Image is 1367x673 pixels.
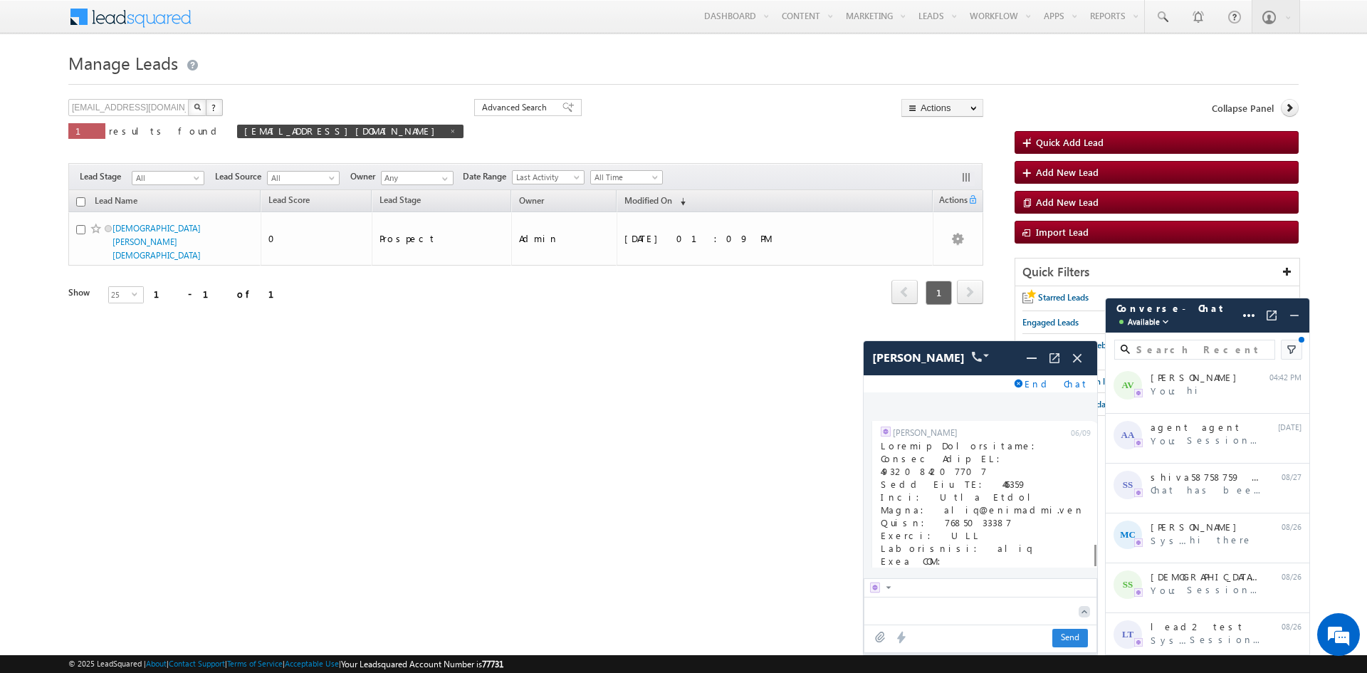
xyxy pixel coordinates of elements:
span: select [132,291,143,297]
span: Date Range [463,170,512,183]
span: Lead Stage [379,194,421,205]
img: down-arrow [1160,316,1171,328]
span: results found [109,125,222,137]
a: prev [891,281,918,304]
img: maximize [1047,351,1062,365]
div: End Chat [1014,377,1089,390]
a: Lead Score [261,192,317,211]
span: Last Activity [513,171,580,184]
a: next [957,281,983,304]
a: Terms of Service [227,659,283,668]
img: svg+xml;base64,PHN2ZyB4bWxucz0iaHR0cDovL3d3dy53My5vcmcvMjAwMC9zdmciIHdpZHRoPSIyNCIgaGVpZ2h0PSIyNC... [1287,308,1301,323]
img: filter icon [1284,343,1299,357]
span: Quick Add Lead [1036,136,1104,148]
div: Quick Filters [1015,259,1299,286]
button: Actions [901,99,983,117]
span: Manage Leads [68,51,178,74]
span: 25 [109,287,132,303]
div: Admin [519,232,611,245]
span: Add New Lead [1036,196,1099,208]
span: Import Lead [1036,226,1089,238]
img: call icon [972,352,989,362]
span: Modified On [624,195,672,206]
img: dropdown [883,582,894,593]
span: All Time [591,171,659,184]
a: All [267,171,340,185]
span: Engaged Leads [1022,317,1079,328]
img: Close [1069,350,1085,366]
span: 77731 [482,659,503,669]
span: Owner [350,170,381,183]
a: All Time [590,170,663,184]
span: 06/09 [1015,427,1091,439]
img: Search [194,103,201,110]
span: Lead Stage [80,170,132,183]
div: 1 - 1 of 1 [154,286,291,302]
span: Available [1128,315,1160,329]
div: Show [68,286,97,299]
a: Show All Items [434,172,452,186]
span: Actions [933,192,968,211]
span: Lead Source [215,170,267,183]
a: All [132,171,204,185]
div: Prospect [379,232,505,245]
a: Lead Name [88,193,145,212]
a: [DEMOGRAPHIC_DATA][PERSON_NAME][DEMOGRAPHIC_DATA] [112,223,201,261]
button: ? [206,99,223,116]
span: Converse - Chat [1116,302,1225,329]
img: attach files [873,632,887,643]
img: search [1121,345,1130,354]
span: © 2025 LeadSquared | | | | | [68,657,503,671]
span: (sorted descending) [674,196,686,207]
span: Collapse Panel [1212,102,1274,115]
span: All [132,172,200,184]
span: All [268,172,335,184]
img: Open Full Screen [1264,308,1279,323]
img: minimize [1023,350,1040,367]
div: grid [1106,364,1309,639]
span: 1 [75,125,98,137]
span: Starred Leads [1038,292,1089,303]
span: Aman Verma [872,351,965,365]
a: Lead Stage [372,192,428,211]
a: Acceptable Use [285,659,339,668]
span: Your Leadsquared Account Number is [341,659,503,669]
span: ? [211,101,218,113]
span: 1 [926,281,952,305]
a: Contact Support [169,659,225,668]
a: About [146,659,167,668]
span: Add New Lead [1036,166,1099,178]
span: End Chat [1025,377,1089,390]
img: connector [881,427,891,437]
a: Modified On (sorted descending) [617,192,693,211]
div: [DATE] 01:09 PM [624,232,820,245]
span: Owner [519,195,544,206]
img: bot connector [870,582,880,593]
span: Aman Verma [893,427,1013,439]
a: Last Activity [512,170,585,184]
span: prev [891,280,918,304]
div: 0 [268,232,366,245]
span: Web [870,582,881,593]
span: next [957,280,983,304]
input: Check all records [76,197,85,207]
input: Search Recent Chats [1133,342,1269,358]
span: [EMAIL_ADDRESS][DOMAIN_NAME] [244,125,442,137]
span: Advanced Search [482,101,551,114]
input: Type to Search [381,171,454,185]
span: Lead Score [268,194,310,205]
